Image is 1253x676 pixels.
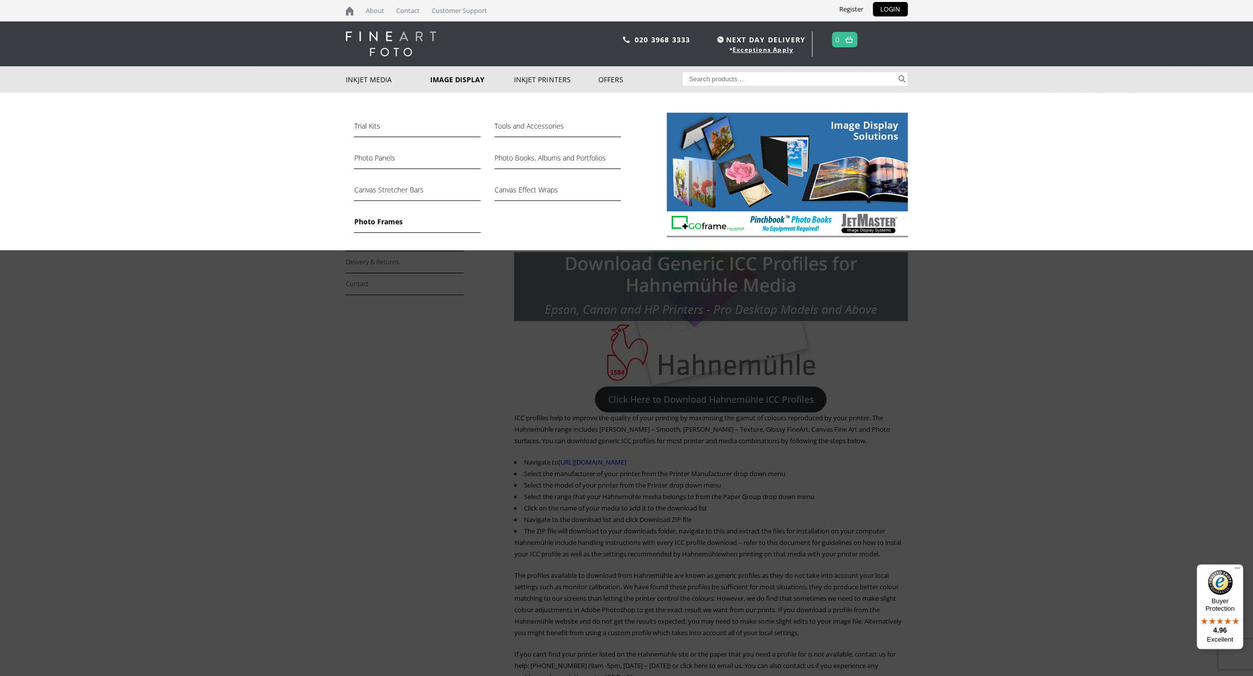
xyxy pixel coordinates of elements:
p: Excellent [1197,636,1243,644]
img: Fine-Art-Foto_Image-Display-Solutions.jpg [667,113,908,237]
a: 0 [835,32,840,47]
span: NEXT DAY DELIVERY [715,34,805,45]
a: Trial Kits [354,120,480,137]
button: Menu [1231,564,1243,576]
img: basket.svg [845,36,853,43]
a: Offers [598,66,683,93]
a: Canvas Stretcher Bars [354,184,480,201]
a: Tools and Accessories [495,120,621,137]
a: Photo Books, Albums and Portfolios [495,152,621,169]
img: Trusted Shops Trustmark [1208,570,1233,595]
button: Trusted Shops TrustmarkBuyer Protection4.96Excellent [1197,564,1243,649]
a: Image Display [430,66,514,93]
a: Photo Frames [354,216,480,233]
button: Search [896,72,908,86]
a: 020 3968 3333 [635,35,691,44]
p: Buyer Protection [1197,597,1243,612]
img: logo-white.svg [346,31,436,56]
img: phone.svg [623,36,630,43]
a: LOGIN [873,2,908,16]
a: Photo Panels [354,152,480,169]
a: Inkjet Media [346,66,430,93]
a: Register [832,2,871,16]
input: Search products… [683,72,896,86]
img: time.svg [717,36,724,43]
a: Canvas Effect Wraps [495,184,621,201]
a: Inkjet Printers [514,66,598,93]
span: 4.96 [1213,626,1227,634]
a: Exceptions Apply [733,45,793,54]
